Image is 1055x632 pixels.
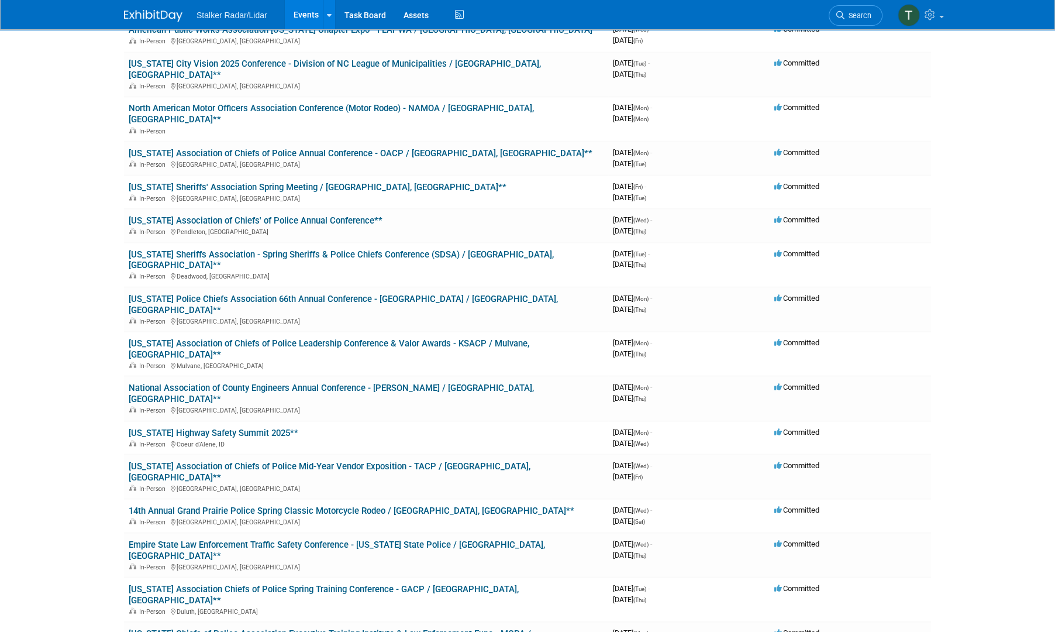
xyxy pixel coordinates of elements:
[650,215,652,224] span: -
[613,382,652,391] span: [DATE]
[898,4,920,26] img: Tommy Yates
[774,505,819,514] span: Committed
[613,505,652,514] span: [DATE]
[650,539,652,548] span: -
[613,147,652,156] span: [DATE]
[129,293,558,315] a: [US_STATE] Police Chiefs Association 66th Annual Conference - [GEOGRAPHIC_DATA] / [GEOGRAPHIC_DAT...
[129,160,136,166] img: In-Person Event
[650,147,652,156] span: -
[633,473,643,480] span: (Fri)
[774,461,819,469] span: Committed
[633,306,646,312] span: (Thu)
[129,606,604,615] div: Duluth, [GEOGRAPHIC_DATA]
[650,293,652,302] span: -
[633,183,643,190] span: (Fri)
[633,462,649,469] span: (Wed)
[774,103,819,112] span: Committed
[650,338,652,346] span: -
[129,505,574,516] a: 14th Annual Grand Prairie Police Spring Classic Motorcycle Rodeo / [GEOGRAPHIC_DATA], [GEOGRAPHIC...
[613,259,646,268] span: [DATE]
[129,159,604,168] div: [GEOGRAPHIC_DATA], [GEOGRAPHIC_DATA]
[644,181,646,190] span: -
[648,59,650,67] span: -
[129,461,530,482] a: [US_STATE] Association of Chiefs of Police Mid-Year Vendor Exposition - TACP / [GEOGRAPHIC_DATA],...
[633,250,646,257] span: (Tue)
[613,304,646,313] span: [DATE]
[774,147,819,156] span: Committed
[633,37,643,44] span: (Fri)
[633,261,646,267] span: (Thu)
[129,315,604,325] div: [GEOGRAPHIC_DATA], [GEOGRAPHIC_DATA]
[196,11,267,20] span: Stalker Radar/Lidar
[633,351,646,357] span: (Thu)
[613,249,650,257] span: [DATE]
[129,561,604,571] div: [GEOGRAPHIC_DATA], [GEOGRAPHIC_DATA]
[129,440,136,446] img: In-Person Event
[129,272,136,278] img: In-Person Event
[129,147,592,158] a: [US_STATE] Association of Chiefs of Police Annual Conference - OACP / [GEOGRAPHIC_DATA], [GEOGRAP...
[633,71,646,78] span: (Thu)
[650,427,652,436] span: -
[129,25,601,35] a: American Public Works Association [US_STATE] Chapter Expo - FLAPWA / [GEOGRAPHIC_DATA], [GEOGRAPH...
[650,103,652,112] span: -
[844,11,871,20] span: Search
[633,395,646,401] span: (Thu)
[613,472,643,480] span: [DATE]
[633,217,649,223] span: (Wed)
[774,583,819,592] span: Committed
[613,159,646,167] span: [DATE]
[650,382,652,391] span: -
[633,518,645,524] span: (Sat)
[139,440,169,448] span: In-Person
[774,382,819,391] span: Committed
[139,518,169,525] span: In-Person
[129,438,604,448] div: Coeur d'Alene, ID
[633,541,649,547] span: (Wed)
[613,293,652,302] span: [DATE]
[650,505,652,514] span: -
[124,10,182,22] img: ExhibitDay
[129,226,604,235] div: Pendleton, [GEOGRAPHIC_DATA]
[829,5,882,26] a: Search
[139,406,169,414] span: In-Person
[613,583,650,592] span: [DATE]
[129,485,136,490] img: In-Person Event
[129,338,529,359] a: [US_STATE] Association of Chiefs of Police Leadership Conference & Valor Awards - KSACP / Mulvane...
[129,583,519,605] a: [US_STATE] Association Chiefs of Police Spring Training Conference - GACP / [GEOGRAPHIC_DATA], [G...
[613,114,649,123] span: [DATE]
[613,103,652,112] span: [DATE]
[139,317,169,325] span: In-Person
[613,59,650,67] span: [DATE]
[633,507,649,513] span: (Wed)
[129,103,534,125] a: North American Motor Officers Association Conference (Motor Rodeo) - NAMOA / [GEOGRAPHIC_DATA], [...
[129,83,136,88] img: In-Person Event
[613,181,646,190] span: [DATE]
[633,295,649,301] span: (Mon)
[613,461,652,469] span: [DATE]
[613,349,646,358] span: [DATE]
[774,249,819,257] span: Committed
[139,160,169,168] span: In-Person
[613,215,652,224] span: [DATE]
[129,194,136,200] img: In-Person Event
[129,427,298,438] a: [US_STATE] Highway Safety Summit 2025**
[139,228,169,235] span: In-Person
[129,81,604,90] div: [GEOGRAPHIC_DATA], [GEOGRAPHIC_DATA]
[129,382,534,404] a: National Association of County Engineers Annual Conference - [PERSON_NAME] / [GEOGRAPHIC_DATA], [...
[129,539,545,561] a: Empire State Law Enforcement Traffic Safety Conference - [US_STATE] State Police / [GEOGRAPHIC_DA...
[613,70,646,78] span: [DATE]
[633,194,646,201] span: (Tue)
[139,485,169,492] span: In-Person
[633,429,649,435] span: (Mon)
[613,193,646,201] span: [DATE]
[129,215,382,225] a: [US_STATE] Association of Chiefs' of Police Annual Conference**
[613,338,652,346] span: [DATE]
[129,317,136,323] img: In-Person Event
[129,228,136,233] img: In-Person Event
[633,149,649,156] span: (Mon)
[139,127,169,135] span: In-Person
[774,338,819,346] span: Committed
[613,539,652,548] span: [DATE]
[633,228,646,234] span: (Thu)
[129,607,136,613] img: In-Person Event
